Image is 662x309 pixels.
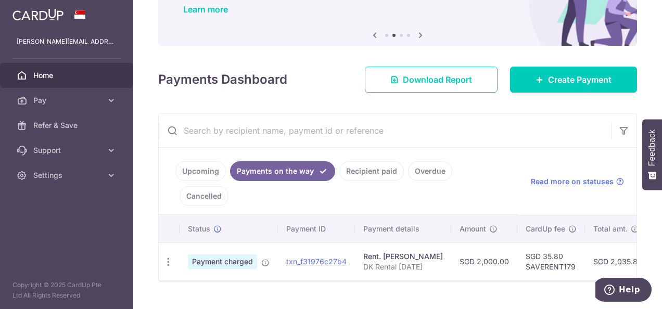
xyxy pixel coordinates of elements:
span: Feedback [647,130,657,166]
span: Amount [460,224,486,234]
div: Rent. [PERSON_NAME] [363,251,443,262]
a: Download Report [365,67,498,93]
input: Search by recipient name, payment id or reference [159,114,612,147]
a: Payments on the way [230,161,335,181]
span: Payment charged [188,254,257,269]
a: Upcoming [175,161,226,181]
a: Read more on statuses [531,176,624,187]
th: Payment details [355,215,451,242]
a: Learn more [183,4,228,15]
span: Pay [33,95,102,106]
a: Overdue [408,161,452,181]
td: SGD 35.80 SAVERENT179 [517,242,585,280]
a: Recipient paid [339,161,404,181]
span: Settings [33,170,102,181]
span: Read more on statuses [531,176,614,187]
th: Payment ID [278,215,355,242]
a: Create Payment [510,67,637,93]
span: Download Report [403,73,472,86]
td: SGD 2,035.80 [585,242,651,280]
button: Feedback - Show survey [642,119,662,190]
img: CardUp [12,8,63,21]
span: Create Payment [548,73,612,86]
a: txn_f31976c27b4 [286,257,347,266]
span: Home [33,70,102,81]
h4: Payments Dashboard [158,70,287,89]
span: Total amt. [593,224,628,234]
p: DK Rental [DATE] [363,262,443,272]
td: SGD 2,000.00 [451,242,517,280]
a: Cancelled [180,186,228,206]
p: [PERSON_NAME][EMAIL_ADDRESS][DOMAIN_NAME] [17,36,117,47]
span: Status [188,224,210,234]
iframe: Opens a widget where you can find more information [595,278,652,304]
span: Support [33,145,102,156]
span: CardUp fee [526,224,565,234]
span: Refer & Save [33,120,102,131]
